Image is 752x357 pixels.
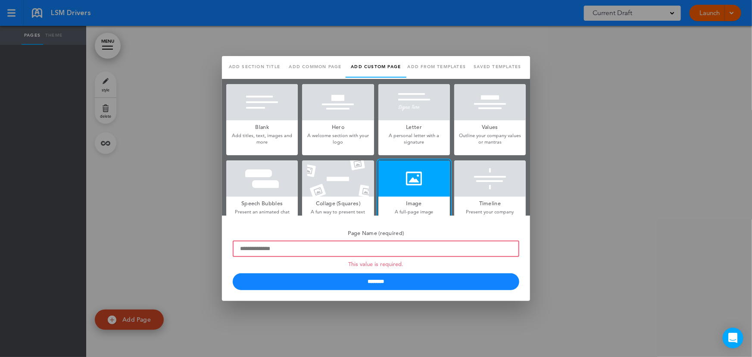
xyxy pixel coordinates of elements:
h5: Timeline [454,197,526,209]
p: Outline your company values or mantras [454,132,526,146]
p: A full-page image [378,209,450,215]
h5: Collage (Squares) [302,197,374,209]
div: Open Intercom Messenger [723,328,743,348]
li: This value is required. [233,257,519,267]
p: Add titles, text, images and more [226,132,298,146]
p: Present your company history [454,209,526,222]
h5: Hero [302,120,374,132]
a: Add custom page [346,56,406,78]
p: A fun way to present text and photos [302,209,374,222]
a: Saved templates [467,56,528,78]
a: Add section title [224,56,285,78]
input: Page Name (required) This value is required. [233,241,519,257]
h5: Blank [226,120,298,132]
h5: Speech Bubbles [226,197,298,209]
h5: Image [378,197,450,209]
a: Add from templates [406,56,467,78]
p: Present an animated chat conversation [226,209,298,222]
h5: Letter [378,120,450,132]
p: A welcome section with your logo [302,132,374,146]
h5: Page Name (required) [233,226,519,238]
h5: Values [454,120,526,132]
a: Add common page [285,56,346,78]
p: A personal letter with a signature [378,132,450,146]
